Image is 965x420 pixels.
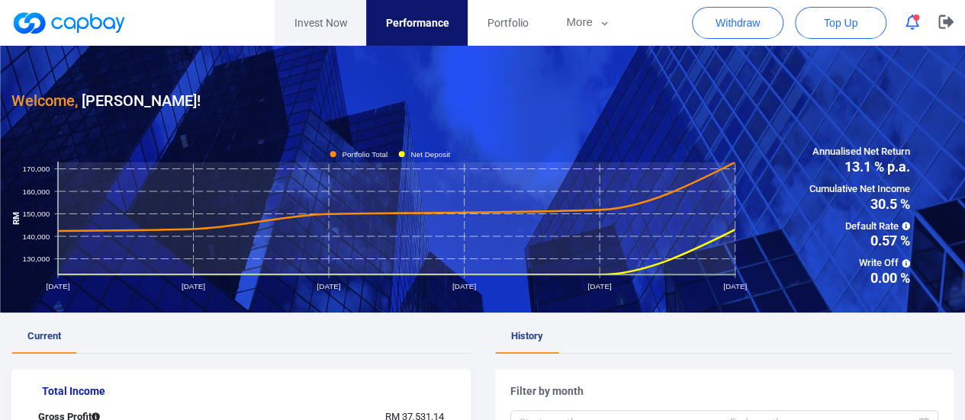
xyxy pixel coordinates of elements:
[809,160,910,174] span: 13.1 % p.a.
[23,232,50,240] tspan: 140,000
[23,209,50,217] tspan: 150,000
[23,164,50,172] tspan: 170,000
[809,234,910,248] span: 0.57 %
[795,7,886,39] button: Top Up
[11,91,78,110] span: Welcome,
[511,330,543,341] span: History
[410,149,450,158] tspan: Net Deposit
[587,282,611,290] tspan: [DATE]
[692,7,783,39] button: Withdraw
[42,384,455,398] h5: Total Income
[11,211,21,224] tspan: RM
[385,14,449,31] span: Performance
[723,282,747,290] tspan: [DATE]
[452,282,476,290] tspan: [DATE]
[23,255,50,263] tspan: 130,000
[809,181,910,197] span: Cumulative Net Income
[23,187,50,195] tspan: 160,000
[317,282,340,290] tspan: [DATE]
[809,144,910,160] span: Annualised Net Return
[809,255,910,271] span: Write Off
[809,197,910,211] span: 30.5 %
[809,271,910,285] span: 0.00 %
[809,219,910,235] span: Default Rate
[27,330,61,341] span: Current
[342,149,388,158] tspan: Portfolio Total
[510,384,939,398] h5: Filter by month
[182,282,205,290] tspan: [DATE]
[11,88,201,113] h3: [PERSON_NAME] !
[824,15,857,30] span: Top Up
[46,282,69,290] tspan: [DATE]
[487,14,528,31] span: Portfolio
